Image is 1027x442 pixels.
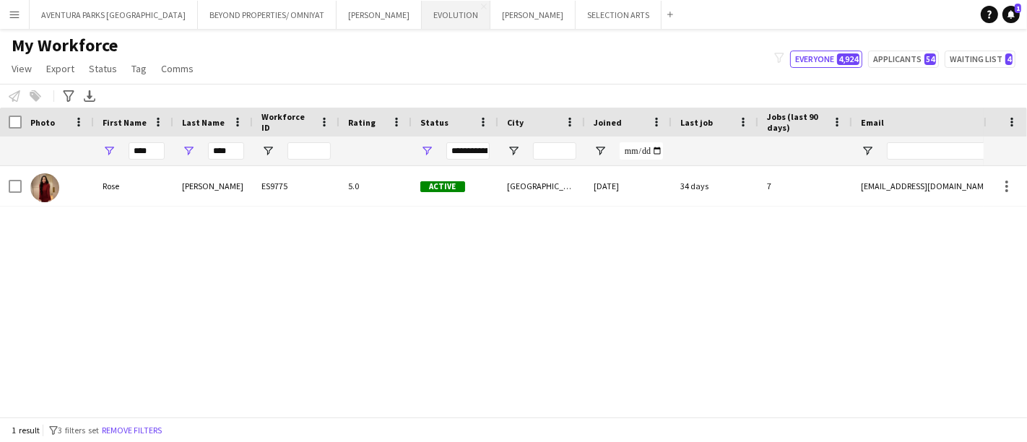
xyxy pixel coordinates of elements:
[924,53,936,65] span: 54
[680,117,713,128] span: Last job
[861,144,874,157] button: Open Filter Menu
[261,111,313,133] span: Workforce ID
[868,51,939,68] button: Applicants54
[30,117,55,128] span: Photo
[40,59,80,78] a: Export
[1005,53,1013,65] span: 4
[576,1,662,29] button: SELECTION ARTS
[945,51,1015,68] button: Waiting list4
[81,87,98,105] app-action-btn: Export XLSX
[837,53,859,65] span: 4,924
[507,117,524,128] span: City
[129,142,165,160] input: First Name Filter Input
[12,62,32,75] span: View
[126,59,152,78] a: Tag
[507,144,520,157] button: Open Filter Menu
[861,117,884,128] span: Email
[1002,6,1020,23] a: 1
[83,59,123,78] a: Status
[498,166,585,206] div: [GEOGRAPHIC_DATA]
[420,117,448,128] span: Status
[287,142,331,160] input: Workforce ID Filter Input
[99,422,165,438] button: Remove filters
[253,166,339,206] div: ES9775
[30,1,198,29] button: AVENTURA PARKS [GEOGRAPHIC_DATA]
[767,111,826,133] span: Jobs (last 90 days)
[208,142,244,160] input: Last Name Filter Input
[620,142,663,160] input: Joined Filter Input
[155,59,199,78] a: Comms
[60,87,77,105] app-action-btn: Advanced filters
[182,144,195,157] button: Open Filter Menu
[198,1,337,29] button: BEYOND PROPERTIES/ OMNIYAT
[420,181,465,192] span: Active
[173,166,253,206] div: [PERSON_NAME]
[89,62,117,75] span: Status
[46,62,74,75] span: Export
[103,144,116,157] button: Open Filter Menu
[94,166,173,206] div: Rose
[490,1,576,29] button: [PERSON_NAME]
[348,117,376,128] span: Rating
[672,166,758,206] div: 34 days
[422,1,490,29] button: EVOLUTION
[131,62,147,75] span: Tag
[585,166,672,206] div: [DATE]
[420,144,433,157] button: Open Filter Menu
[339,166,412,206] div: 5.0
[533,142,576,160] input: City Filter Input
[12,35,118,56] span: My Workforce
[182,117,225,128] span: Last Name
[758,166,852,206] div: 7
[1015,4,1021,13] span: 1
[261,144,274,157] button: Open Filter Menu
[594,144,607,157] button: Open Filter Menu
[790,51,862,68] button: Everyone4,924
[30,173,59,202] img: Rose Velasquez
[337,1,422,29] button: [PERSON_NAME]
[58,425,99,435] span: 3 filters set
[103,117,147,128] span: First Name
[161,62,194,75] span: Comms
[6,59,38,78] a: View
[594,117,622,128] span: Joined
